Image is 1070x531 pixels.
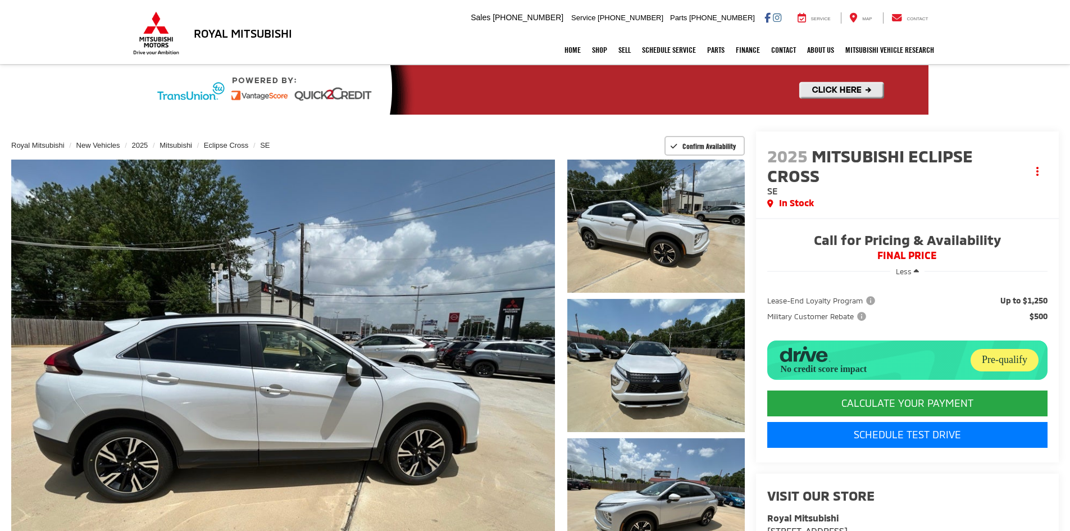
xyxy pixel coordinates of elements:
[767,146,973,185] span: Mitsubishi Eclipse Cross
[767,185,778,196] span: SE
[613,36,636,64] a: Sell
[767,250,1048,261] span: FINAL PRICE
[811,16,831,21] span: Service
[1030,311,1048,322] span: $500
[586,36,613,64] a: Shop
[131,141,148,149] a: 2025
[598,13,663,22] span: [PHONE_NUMBER]
[767,311,868,322] span: Military Customer Rebate
[767,391,1048,416] : CALCULATE YOUR PAYMENT
[767,422,1048,448] a: Schedule Test Drive
[565,158,746,294] img: 2025 Mitsubishi Eclipse Cross SE
[883,12,937,24] a: Contact
[664,136,745,156] button: Confirm Availability
[862,16,872,21] span: Map
[670,13,687,22] span: Parts
[493,13,563,22] span: [PHONE_NUMBER]
[767,295,877,306] span: Lease-End Loyalty Program
[194,27,292,39] h3: Royal Mitsubishi
[767,233,1048,250] span: Call for Pricing & Availability
[789,12,839,24] a: Service
[471,13,490,22] span: Sales
[702,36,730,64] a: Parts: Opens in a new tab
[802,36,840,64] a: About Us
[1036,167,1039,176] span: dropdown dots
[1000,295,1048,306] span: Up to $1,250
[730,36,766,64] a: Finance
[131,11,181,55] img: Mitsubishi
[1028,162,1048,181] button: Actions
[907,16,928,21] span: Contact
[11,141,65,149] a: Royal Mitsubishi
[682,142,736,151] span: Confirm Availability
[559,36,586,64] a: Home
[767,146,808,166] span: 2025
[773,13,781,22] a: Instagram: Click to visit our Instagram page
[571,13,595,22] span: Service
[142,65,928,115] img: Quick2Credit
[767,311,870,322] button: Military Customer Rebate
[636,36,702,64] a: Schedule Service: Opens in a new tab
[160,141,192,149] a: Mitsubishi
[767,512,839,523] strong: Royal Mitsubishi
[890,261,925,282] button: Less
[841,12,880,24] a: Map
[260,141,270,149] a: SE
[779,197,814,210] span: In Stock
[565,297,746,433] img: 2025 Mitsubishi Eclipse Cross SE
[840,36,940,64] a: Mitsubishi Vehicle Research
[204,141,248,149] a: Eclipse Cross
[689,13,755,22] span: [PHONE_NUMBER]
[567,160,745,293] a: Expand Photo 1
[567,299,745,432] a: Expand Photo 2
[764,13,771,22] a: Facebook: Click to visit our Facebook page
[76,141,120,149] a: New Vehicles
[767,488,1048,503] h2: Visit our Store
[766,36,802,64] a: Contact
[767,295,879,306] button: Lease-End Loyalty Program
[896,267,912,276] span: Less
